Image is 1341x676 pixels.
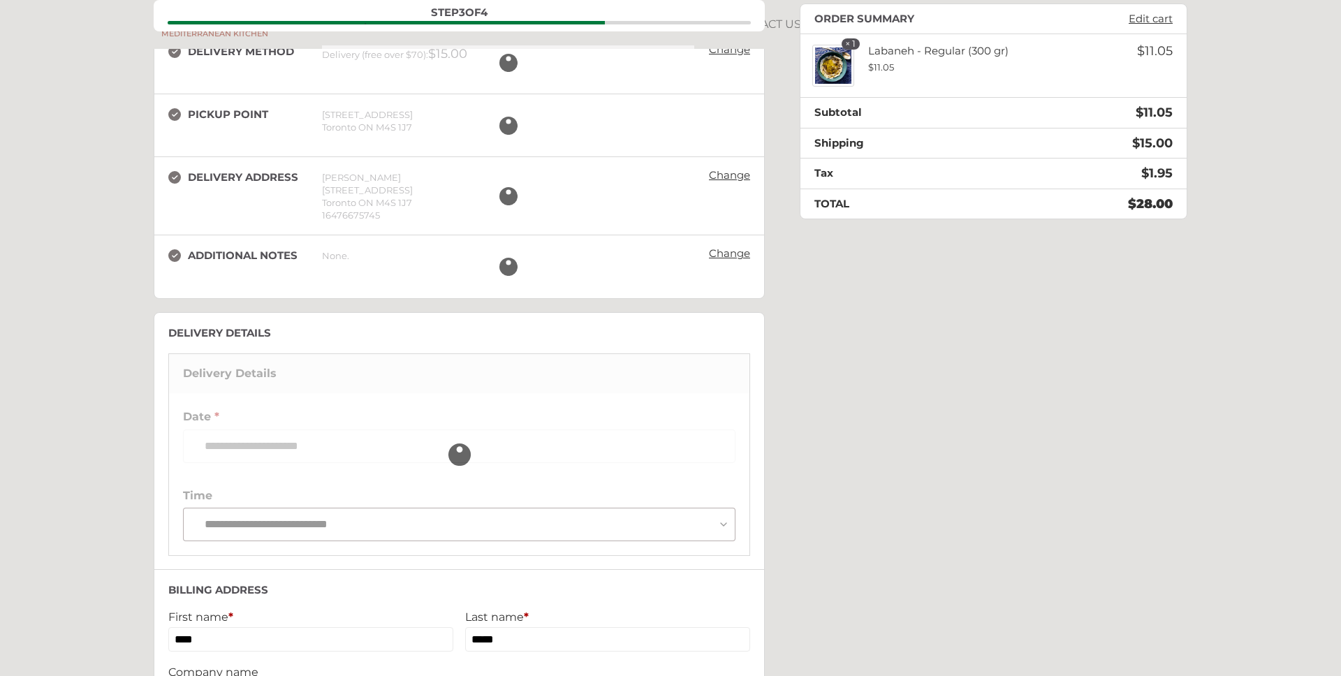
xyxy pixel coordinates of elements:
label: First name [168,610,453,624]
h3: Delivery method [168,45,322,58]
span: $ [1128,196,1136,212]
span: $ [1137,43,1145,59]
th: Subtotal [800,98,1000,128]
bdi: 11.05 [1136,105,1173,120]
span: $ [1136,105,1143,120]
label: Last name [465,610,750,624]
span: Delivery / Pickup address [314,21,460,24]
bdi: 28.00 [1128,196,1173,212]
h3: Order summary [814,13,914,25]
span: 15.00 [1132,135,1173,151]
span: Contact details [168,21,314,24]
span: $ [1141,166,1149,181]
strong: × 1 [842,38,860,50]
bdi: 11.05 [868,61,894,73]
a: Edit cart [1122,13,1180,25]
th: Total [800,189,1000,219]
th: Shipping [800,128,1000,159]
h3: Additional notes [168,249,322,262]
a: CONTACT US [726,8,805,41]
a: Change: Delivery method [702,40,757,59]
h3: Delivery address [168,171,322,184]
h3: Pickup point [168,108,322,121]
span: $ [868,61,874,73]
div: Step of [168,7,751,17]
span: 3 [459,6,465,19]
a: Change: Delivery address [702,166,757,185]
span: Billing address [460,21,606,24]
span: $ [1132,135,1140,151]
a: Change: Additional notes [702,244,757,263]
h3: Billing address [168,584,750,596]
img: Labaneh [812,45,854,87]
section: Delivery / Pickup address [154,31,765,300]
h2: MEDITERRANEAN KITCHEN [154,30,276,38]
h3: Delivery Details [168,327,750,339]
bdi: 11.05 [1137,43,1173,59]
bdi: 1.95 [1141,166,1173,181]
th: Tax [800,159,1000,189]
div: Labaneh - Regular (300 gr) [854,45,1074,73]
span: 4 [481,6,488,19]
